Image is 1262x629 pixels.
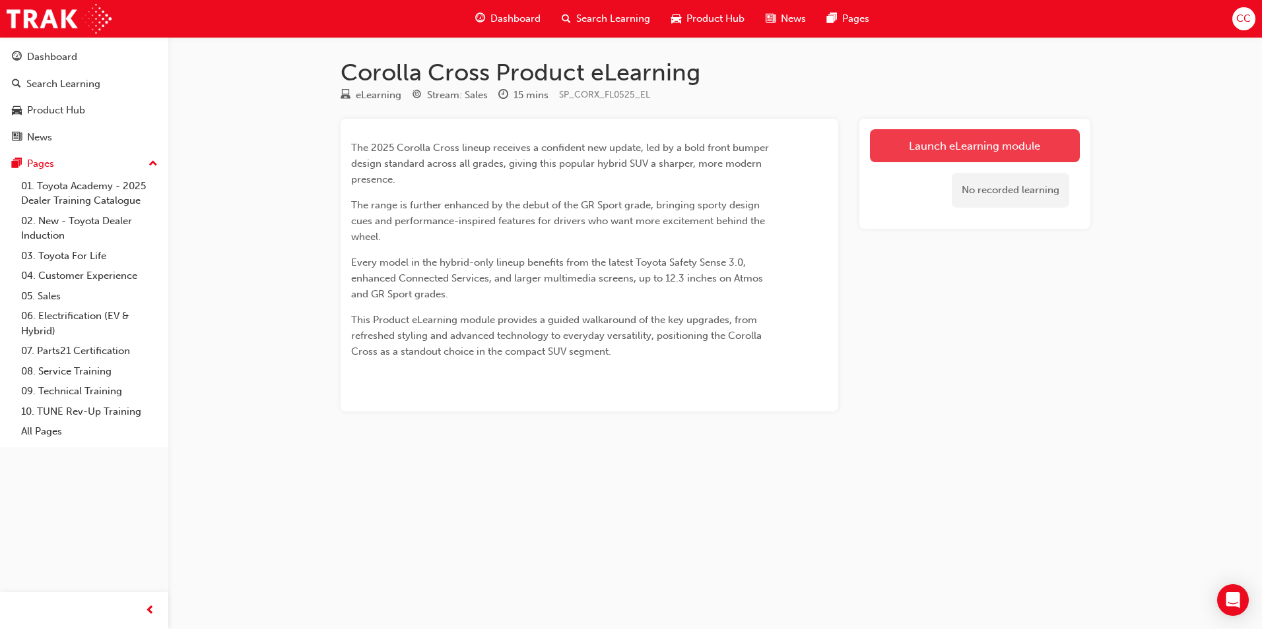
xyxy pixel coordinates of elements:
span: Pages [842,11,869,26]
span: learningResourceType_ELEARNING-icon [341,90,350,102]
a: All Pages [16,421,163,442]
span: car-icon [671,11,681,27]
img: Trak [7,4,112,34]
button: Pages [5,152,163,176]
h1: Corolla Cross Product eLearning [341,58,1090,87]
a: news-iconNews [755,5,816,32]
span: up-icon [149,156,158,173]
a: 02. New - Toyota Dealer Induction [16,211,163,246]
a: 05. Sales [16,286,163,307]
span: CC [1236,11,1251,26]
div: eLearning [356,88,401,103]
span: Every model in the hybrid-only lineup benefits from the latest Toyota Safety Sense 3.0, enhanced ... [351,256,766,300]
span: guage-icon [12,51,22,63]
span: Dashboard [490,11,541,26]
span: pages-icon [827,11,837,27]
span: The range is further enhanced by the debut of the GR Sport grade, bringing sporty design cues and... [351,199,768,243]
div: Search Learning [26,76,100,92]
button: CC [1232,7,1255,30]
div: Product Hub [27,103,85,118]
span: target-icon [412,90,422,102]
span: Product Hub [686,11,745,26]
div: Pages [27,156,54,171]
a: car-iconProduct Hub [661,5,755,32]
span: car-icon [12,105,22,117]
div: Duration [498,87,548,104]
a: 09. Technical Training [16,381,163,402]
div: 15 mins [514,88,548,103]
span: news-icon [12,132,22,144]
button: DashboardSearch LearningProduct HubNews [5,42,163,152]
span: Search Learning [576,11,650,26]
div: News [27,130,52,145]
div: Stream [412,87,488,104]
a: 03. Toyota For Life [16,246,163,266]
a: 07. Parts21 Certification [16,341,163,361]
div: Dashboard [27,49,77,65]
a: Dashboard [5,45,163,69]
span: Learning resource code [559,89,650,100]
div: No recorded learning [952,173,1069,208]
a: 06. Electrification (EV & Hybrid) [16,306,163,341]
a: 10. TUNE Rev-Up Training [16,402,163,422]
a: guage-iconDashboard [465,5,551,32]
span: guage-icon [475,11,485,27]
div: Stream: Sales [427,88,488,103]
span: This Product eLearning module provides a guided walkaround of the key upgrades, from refreshed st... [351,314,764,357]
span: clock-icon [498,90,508,102]
a: 01. Toyota Academy - 2025 Dealer Training Catalogue [16,176,163,211]
a: Product Hub [5,98,163,123]
div: Open Intercom Messenger [1217,584,1249,616]
a: pages-iconPages [816,5,880,32]
span: news-icon [766,11,776,27]
a: News [5,125,163,150]
a: search-iconSearch Learning [551,5,661,32]
a: 08. Service Training [16,361,163,382]
span: News [781,11,806,26]
span: search-icon [562,11,571,27]
a: Search Learning [5,72,163,96]
a: Launch eLearning module [870,129,1080,162]
span: prev-icon [145,603,155,619]
a: 04. Customer Experience [16,266,163,286]
span: search-icon [12,78,21,90]
span: The 2025 Corolla Cross lineup receives a confident new update, led by a bold front bumper design ... [351,142,772,185]
div: Type [341,87,401,104]
span: pages-icon [12,158,22,170]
